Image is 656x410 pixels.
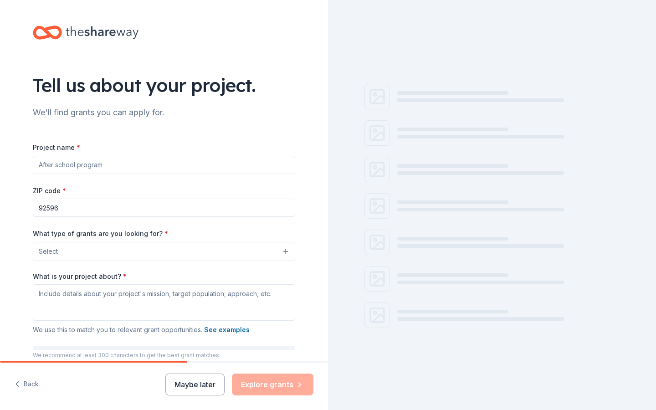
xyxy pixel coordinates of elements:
[39,246,58,257] span: Select
[33,143,80,152] label: Project name
[165,374,225,395] button: Maybe later
[33,156,295,174] input: After school program
[33,352,295,359] p: We recommend at least 300 characters to get the best grant matches.
[33,105,295,120] div: We'll find grants you can apply for.
[204,324,250,335] button: See examples
[33,272,127,281] label: What is your project about?
[33,72,295,98] div: Tell us about your project.
[33,242,295,261] button: Select
[33,199,295,217] input: 12345 (U.S. only)
[33,326,250,333] span: We use this to match you to relevant grant opportunities.
[33,186,66,195] label: ZIP code
[15,375,39,394] button: Back
[33,229,168,238] label: What type of grants are you looking for?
